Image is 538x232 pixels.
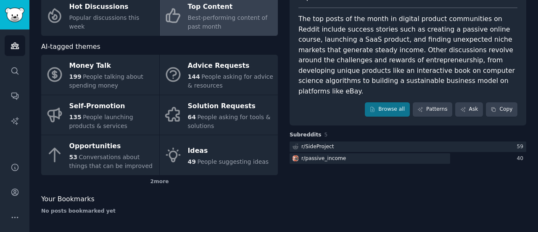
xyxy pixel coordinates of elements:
[293,155,298,161] img: passive_income
[69,0,155,14] div: Hot Discussions
[41,55,159,95] a: Money Talk199People talking about spending money
[486,102,517,117] button: Copy
[41,194,95,205] span: Your Bookmarks
[290,153,526,164] a: passive_incomer/passive_income40
[41,42,100,52] span: AI-tagged themes
[69,59,155,73] div: Money Talk
[188,114,271,129] span: People asking for tools & solutions
[41,135,159,175] a: Opportunities53Conversations about things that can be improved
[160,55,278,95] a: Advice Requests144People asking for advice & resources
[69,114,82,120] span: 135
[290,131,322,139] span: Subreddits
[69,154,77,160] span: 53
[69,154,153,169] span: Conversations about things that can be improved
[69,140,155,153] div: Opportunities
[188,0,274,14] div: Top Content
[69,73,82,80] span: 199
[69,114,133,129] span: People launching products & services
[413,102,452,117] a: Patterns
[188,73,273,89] span: People asking for advice & resources
[298,14,517,96] div: The top posts of the month in digital product communities on Reddit include success stories such ...
[517,143,526,151] div: 59
[188,59,274,73] div: Advice Requests
[160,95,278,135] a: Solution Requests64People asking for tools & solutions
[188,114,196,120] span: 64
[455,102,483,117] a: Ask
[188,73,200,80] span: 144
[324,132,328,138] span: 5
[188,14,268,30] span: Best-performing content of past month
[69,73,143,89] span: People talking about spending money
[41,208,278,215] div: No posts bookmarked yet
[301,155,346,163] div: r/ passive_income
[188,99,274,113] div: Solution Requests
[41,175,278,189] div: 2 more
[365,102,410,117] a: Browse all
[69,99,155,113] div: Self-Promotion
[197,158,269,165] span: People suggesting ideas
[517,155,526,163] div: 40
[188,158,196,165] span: 49
[301,143,334,151] div: r/ SideProject
[160,135,278,175] a: Ideas49People suggesting ideas
[188,144,269,157] div: Ideas
[69,14,140,30] span: Popular discussions this week
[41,95,159,135] a: Self-Promotion135People launching products & services
[5,8,24,22] img: GummySearch logo
[290,141,526,152] a: r/SideProject59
